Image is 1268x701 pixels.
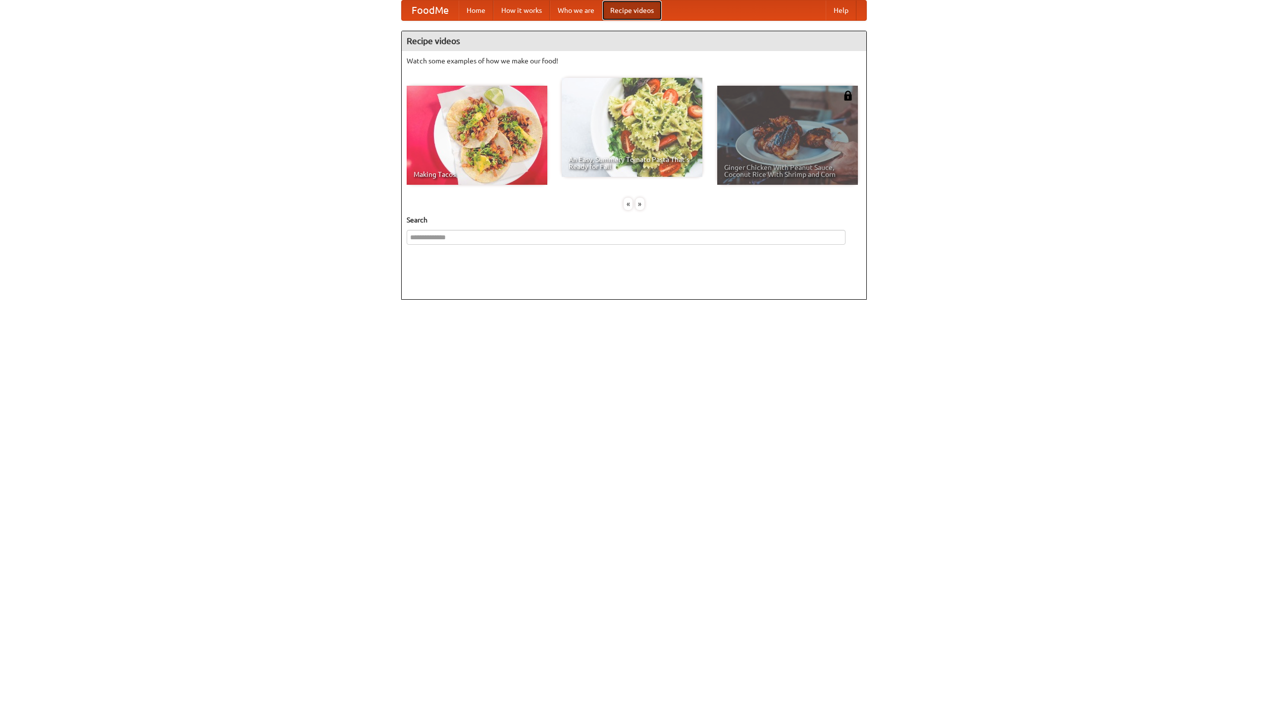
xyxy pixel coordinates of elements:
a: Making Tacos [407,86,547,185]
span: An Easy, Summery Tomato Pasta That's Ready for Fall [569,156,695,170]
a: Who we are [550,0,602,20]
h5: Search [407,215,861,225]
a: Help [826,0,856,20]
h4: Recipe videos [402,31,866,51]
div: » [635,198,644,210]
img: 483408.png [843,91,853,101]
a: Recipe videos [602,0,662,20]
a: How it works [493,0,550,20]
a: FoodMe [402,0,459,20]
span: Making Tacos [414,171,540,178]
p: Watch some examples of how we make our food! [407,56,861,66]
a: An Easy, Summery Tomato Pasta That's Ready for Fall [562,78,702,177]
a: Home [459,0,493,20]
div: « [624,198,633,210]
